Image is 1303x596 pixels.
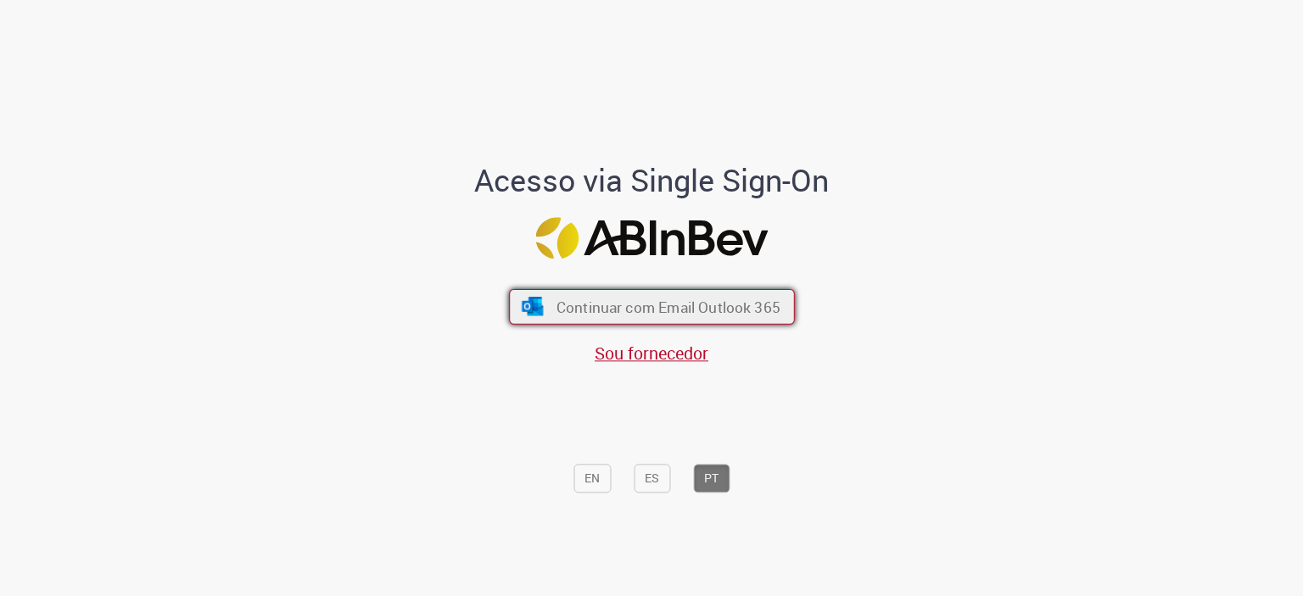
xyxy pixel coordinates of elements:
span: Continuar com Email Outlook 365 [556,297,780,316]
img: ícone Azure/Microsoft 360 [520,297,545,315]
button: PT [693,465,730,493]
button: ícone Azure/Microsoft 360 Continuar com Email Outlook 365 [509,288,795,324]
img: Logo ABInBev [535,218,768,259]
a: Sou fornecedor [595,342,708,365]
button: ES [634,465,670,493]
button: EN [573,465,611,493]
h1: Acesso via Single Sign-On [417,164,887,198]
